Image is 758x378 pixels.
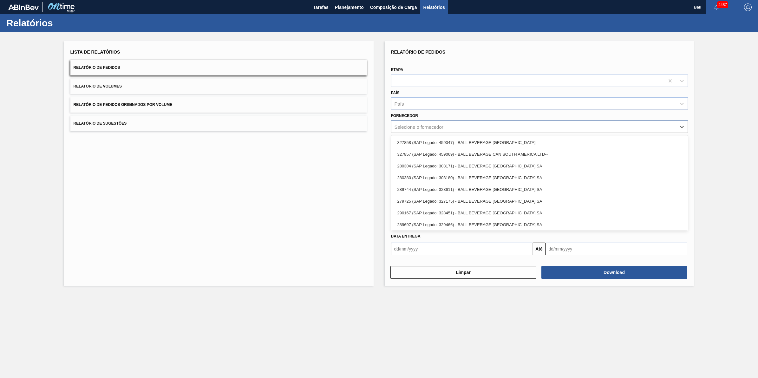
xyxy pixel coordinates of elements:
input: dd/mm/yyyy [391,243,533,255]
button: Relatório de Volumes [70,79,367,94]
span: Tarefas [313,3,329,11]
span: Relatório de Pedidos Originados por Volume [74,102,173,107]
div: Selecione o fornecedor [395,124,443,130]
span: Data entrega [391,234,421,238]
img: Logout [744,3,752,11]
span: Relatório de Sugestões [74,121,127,126]
input: dd/mm/yyyy [546,243,687,255]
div: 327857 (SAP Legado: 459069) - BALL BEVERAGE CAN SOUTH AMERICA LTD-- [391,148,688,160]
label: País [391,91,400,95]
div: 290167 (SAP Legado: 328451) - BALL BEVERAGE [GEOGRAPHIC_DATA] SA [391,207,688,219]
div: 280304 (SAP Legado: 303171) - BALL BEVERAGE [GEOGRAPHIC_DATA] SA [391,160,688,172]
div: País [395,101,404,107]
button: Relatório de Pedidos [70,60,367,75]
span: 4487 [717,1,728,8]
div: 327858 (SAP Legado: 459047) - BALL BEVERAGE [GEOGRAPHIC_DATA] [391,137,688,148]
div: 289744 (SAP Legado: 323611) - BALL BEVERAGE [GEOGRAPHIC_DATA] SA [391,184,688,195]
span: Lista de Relatórios [70,49,120,55]
span: Relatórios [423,3,445,11]
img: TNhmsLtSVTkK8tSr43FrP2fwEKptu5GPRR3wAAAABJRU5ErkJggg== [8,4,39,10]
label: Fornecedor [391,114,418,118]
span: Composição de Carga [370,3,417,11]
div: 280380 (SAP Legado: 303180) - BALL BEVERAGE [GEOGRAPHIC_DATA] SA [391,172,688,184]
button: Até [533,243,546,255]
span: Relatório de Pedidos [74,65,120,70]
h1: Relatórios [6,19,119,27]
button: Relatório de Pedidos Originados por Volume [70,97,367,113]
div: 279725 (SAP Legado: 327175) - BALL BEVERAGE [GEOGRAPHIC_DATA] SA [391,195,688,207]
button: Limpar [390,266,536,279]
div: 289697 (SAP Legado: 329466) - BALL BEVERAGE [GEOGRAPHIC_DATA] SA [391,219,688,231]
span: Planejamento [335,3,364,11]
button: Download [541,266,687,279]
button: Relatório de Sugestões [70,116,367,131]
span: Relatório de Volumes [74,84,122,88]
span: Relatório de Pedidos [391,49,446,55]
button: Notificações [706,3,727,12]
label: Etapa [391,68,403,72]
